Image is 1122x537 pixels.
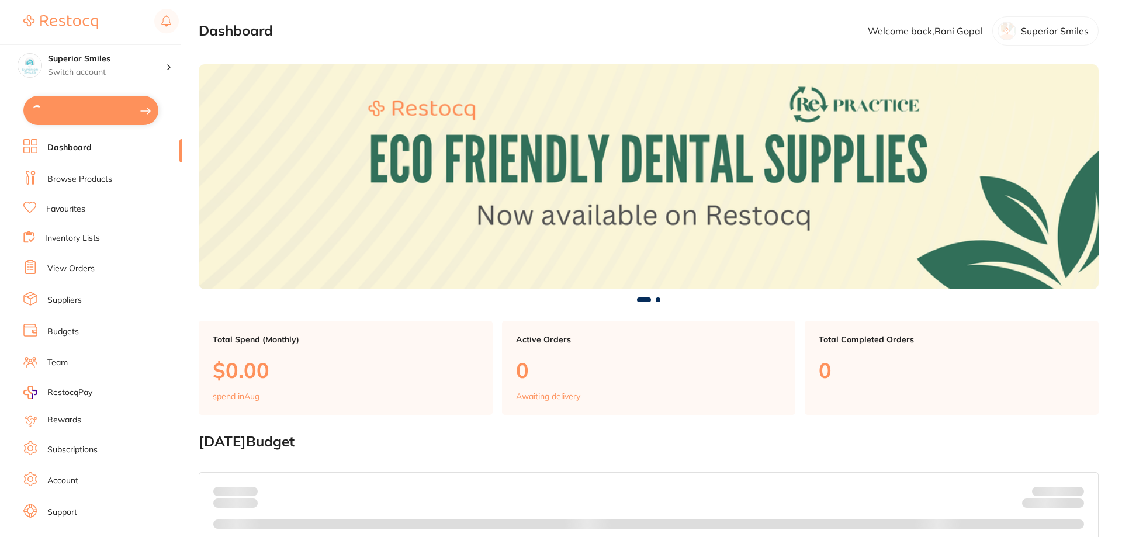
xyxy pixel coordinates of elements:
p: month [213,496,258,510]
img: RestocqPay [23,386,37,399]
a: RestocqPay [23,386,92,399]
h2: [DATE] Budget [199,434,1099,450]
a: Rewards [47,414,81,426]
p: Remaining: [1022,496,1084,510]
p: 0 [819,358,1085,382]
p: Total Completed Orders [819,335,1085,344]
a: Restocq Logo [23,9,98,36]
img: Dashboard [199,64,1099,289]
a: Total Spend (Monthly)$0.00spend inAug [199,321,493,415]
p: Budget: [1032,487,1084,496]
a: Favourites [46,203,85,215]
img: Superior Smiles [18,54,41,77]
a: Total Completed Orders0 [805,321,1099,415]
span: RestocqPay [47,387,92,399]
a: View Orders [47,263,95,275]
p: Welcome back, Rani Gopal [868,26,983,36]
strong: $NaN [1061,486,1084,497]
a: Budgets [47,326,79,338]
p: Spent: [213,487,258,496]
h4: Superior Smiles [48,53,166,65]
p: $0.00 [213,358,479,382]
a: Dashboard [47,142,92,154]
img: Restocq Logo [23,15,98,29]
a: Suppliers [47,295,82,306]
p: 0 [516,358,782,382]
p: Superior Smiles [1021,26,1089,36]
p: Active Orders [516,335,782,344]
p: Total Spend (Monthly) [213,335,479,344]
a: Team [47,357,68,369]
p: Switch account [48,67,166,78]
a: Active Orders0Awaiting delivery [502,321,796,415]
strong: $0.00 [237,486,258,497]
p: spend in Aug [213,392,259,401]
p: Awaiting delivery [516,392,580,401]
a: Inventory Lists [45,233,100,244]
a: Support [47,507,77,518]
a: Account [47,475,78,487]
strong: $0.00 [1064,500,1084,511]
h2: Dashboard [199,23,273,39]
a: Browse Products [47,174,112,185]
a: Subscriptions [47,444,98,456]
